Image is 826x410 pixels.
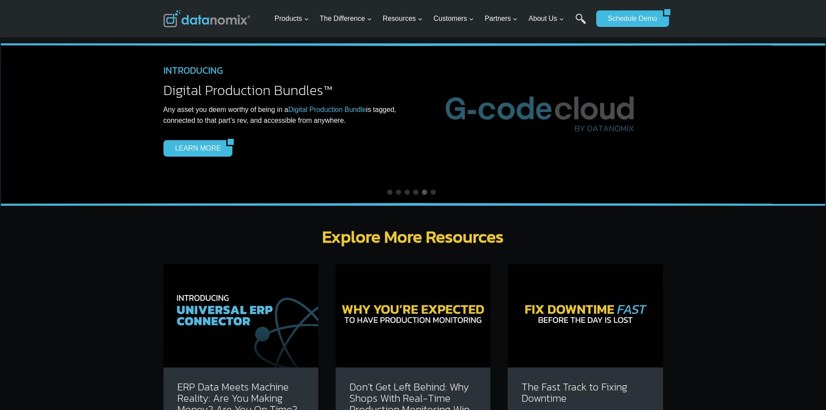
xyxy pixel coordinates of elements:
p: . [163,104,406,126]
a: Digital Production Bundle [288,106,366,113]
img: Tackle downtime in real time. See how Datanomix Fast Track gives manufacturers instant visibility... [508,264,663,367]
img: Advanced G-Code Management & DNC Platform [433,74,650,147]
span: Resources [383,13,423,24]
span: Partners [485,13,518,24]
a: LEARN MORE [163,140,227,157]
a: The Fast Track to Fixing Downtime [522,379,627,406]
iframe: Popup CTA [4,256,144,406]
a: Schedule Demo [596,10,663,27]
a: Terms [97,194,110,200]
nav: Primary Navigation [271,5,592,33]
img: Datanomix [163,10,250,27]
img: Don’t Get Left Behind: Why Shops With Real-Time Production Monitoring Win More Work [336,264,490,367]
span: Products [274,13,309,24]
span: About Us [529,13,564,24]
a: Search [575,13,586,33]
span: Phone number [195,36,234,44]
span: State/Region [195,107,229,115]
span: The Difference [320,13,372,24]
img: How the Datanomix Universal ERP Connector Transforms Job Performance & ERP Insights [163,264,318,367]
h2: Digital Production Bundles™ [163,83,406,97]
strong: Explore More Resources [322,223,504,249]
span: Last Name [195,0,223,8]
span: Any asset you deem worthy of being in a is tagged, connected to that part’s rev, and accessible f... [163,106,396,125]
iframe: Chat Widget [783,368,826,410]
span: Customers [434,13,474,24]
h4: INTRODUCING [163,63,406,79]
a: Privacy Policy [118,194,146,200]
